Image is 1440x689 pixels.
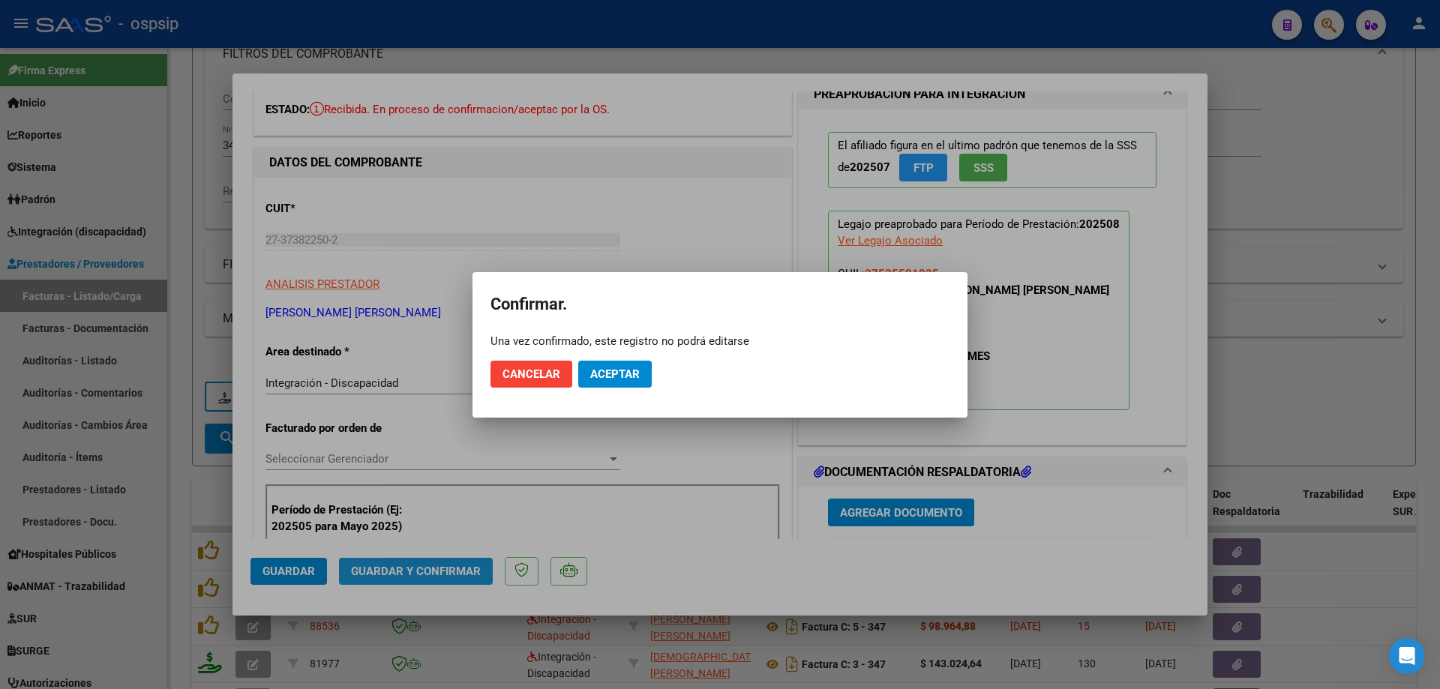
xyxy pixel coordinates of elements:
[490,290,949,319] h2: Confirmar.
[502,367,560,381] span: Cancelar
[590,367,640,381] span: Aceptar
[490,334,949,349] div: Una vez confirmado, este registro no podrá editarse
[1389,638,1425,674] div: Open Intercom Messenger
[490,361,572,388] button: Cancelar
[578,361,652,388] button: Aceptar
